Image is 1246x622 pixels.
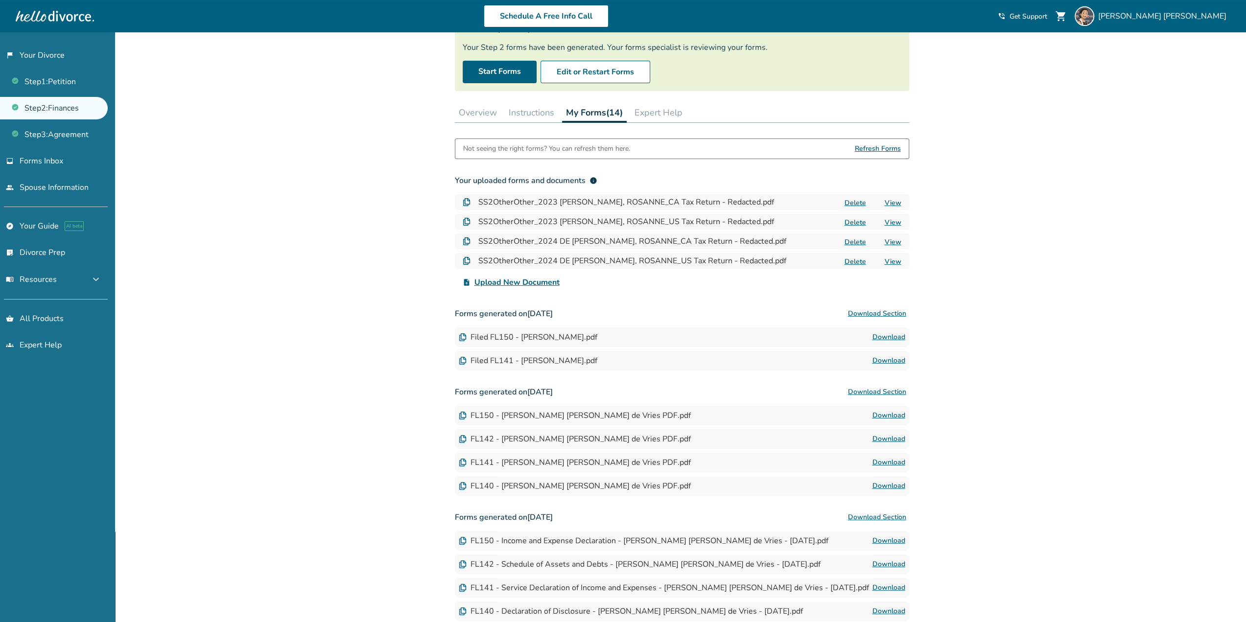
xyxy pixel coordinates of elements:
[463,278,470,286] span: upload_file
[562,103,627,123] button: My Forms(14)
[459,457,691,468] div: FL141 - [PERSON_NAME] [PERSON_NAME] de Vries PDF.pdf
[455,175,597,186] div: Your uploaded forms and documents
[631,103,686,122] button: Expert Help
[872,605,905,617] a: Download
[459,410,691,421] div: FL150 - [PERSON_NAME] [PERSON_NAME] de Vries PDF.pdf
[6,315,14,323] span: shopping_basket
[65,221,84,231] span: AI beta
[6,274,57,285] span: Resources
[1075,6,1094,26] img: Ros de Vries
[872,410,905,421] a: Download
[541,61,650,83] button: Edit or Restart Forms
[459,582,869,593] div: FL141 - Service Declaration of Income and Expenses - [PERSON_NAME] [PERSON_NAME] de Vries - [DATE...
[459,333,467,341] img: Document
[463,237,470,245] img: Document
[455,304,909,323] h3: Forms generated on [DATE]
[872,433,905,445] a: Download
[885,198,901,207] a: View
[872,582,905,594] a: Download
[90,274,102,285] span: expand_more
[845,507,909,527] button: Download Section
[459,607,467,615] img: Document
[463,257,470,265] img: Document
[505,103,558,122] button: Instructions
[872,355,905,367] a: Download
[459,560,467,568] img: Document
[463,218,470,226] img: Document
[463,42,901,53] div: Your Step 2 forms have been generated. Your forms specialist is reviewing your forms.
[459,481,691,491] div: FL140 - [PERSON_NAME] [PERSON_NAME] de Vries PDF.pdf
[478,235,786,247] h4: SS2OtherOther_2024 DE [PERSON_NAME], ROSANNE_CA Tax Return - Redacted.pdf
[6,341,14,349] span: groups
[885,237,901,247] a: View
[842,256,869,267] button: Delete
[459,482,467,490] img: Document
[459,537,467,545] img: Document
[872,535,905,547] a: Download
[998,12,1047,21] a: phone_in_talkGet Support
[885,218,901,227] a: View
[459,459,467,466] img: Document
[455,103,501,122] button: Overview
[459,434,691,444] div: FL142 - [PERSON_NAME] [PERSON_NAME] de Vries PDF.pdf
[459,584,467,592] img: Document
[455,507,909,527] h3: Forms generated on [DATE]
[842,198,869,208] button: Delete
[20,156,63,166] span: Forms Inbox
[845,304,909,323] button: Download Section
[842,237,869,247] button: Delete
[459,332,597,343] div: Filed FL150 - [PERSON_NAME].pdf
[845,382,909,402] button: Download Section
[6,157,14,165] span: inbox
[463,139,630,159] div: Not seeing the right forms? You can refresh them here.
[484,5,609,27] a: Schedule A Free Info Call
[459,355,597,366] div: Filed FL141 - [PERSON_NAME].pdf
[589,177,597,184] span: info
[6,222,14,230] span: explore
[478,255,786,267] h4: SS2OtherOther_2024 DE [PERSON_NAME], ROSANNE_US Tax Return - Redacted.pdf
[459,535,828,546] div: FL150 - Income and Expense Declaration - [PERSON_NAME] [PERSON_NAME] de Vries - [DATE].pdf
[459,435,467,443] img: Document
[6,51,14,59] span: flag_2
[885,257,901,266] a: View
[6,184,14,191] span: people
[478,216,774,228] h4: SS2OtherOther_2023 [PERSON_NAME], ROSANNE_US Tax Return - Redacted.pdf
[872,331,905,343] a: Download
[872,480,905,492] a: Download
[463,61,537,83] a: Start Forms
[6,249,14,256] span: list_alt_check
[855,139,901,159] span: Refresh Forms
[459,606,803,617] div: FL140 - Declaration of Disclosure - [PERSON_NAME] [PERSON_NAME] de Vries - [DATE].pdf
[6,276,14,283] span: menu_book
[455,382,909,402] h3: Forms generated on [DATE]
[1098,11,1230,22] span: [PERSON_NAME] [PERSON_NAME]
[872,558,905,570] a: Download
[478,196,774,208] h4: SS2OtherOther_2023 [PERSON_NAME], ROSANNE_CA Tax Return - Redacted.pdf
[474,276,560,288] span: Upload New Document
[459,412,467,419] img: Document
[872,457,905,468] a: Download
[842,217,869,228] button: Delete
[1055,10,1067,22] span: shopping_cart
[1197,575,1246,622] iframe: Chat Widget
[463,198,470,206] img: Document
[998,12,1006,20] span: phone_in_talk
[1010,12,1047,21] span: Get Support
[459,559,821,570] div: FL142 - Schedule of Assets and Debts - [PERSON_NAME] [PERSON_NAME] de Vries - [DATE].pdf
[459,357,467,365] img: Document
